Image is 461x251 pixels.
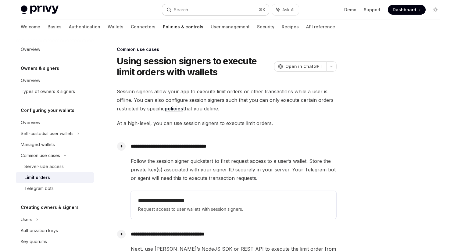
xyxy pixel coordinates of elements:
[117,119,337,127] span: At a high-level, you can use session signers to execute limit orders.
[21,88,75,95] div: Types of owners & signers
[117,46,337,52] div: Common use cases
[364,7,381,13] a: Support
[16,172,94,183] a: Limit orders
[131,20,155,34] a: Connectors
[257,20,274,34] a: Security
[285,63,323,70] span: Open in ChatGPT
[388,5,426,15] a: Dashboard
[163,20,203,34] a: Policies & controls
[48,20,62,34] a: Basics
[162,4,269,15] button: Search...⌘K
[21,77,40,84] div: Overview
[131,157,336,182] span: Follow the session signer quickstart to first request access to a user’s wallet. Store the privat...
[165,106,183,112] a: policies
[21,130,73,137] div: Self-custodial user wallets
[21,216,32,223] div: Users
[16,139,94,150] a: Managed wallets
[21,152,60,159] div: Common use cases
[21,141,55,148] div: Managed wallets
[21,238,47,245] div: Key quorums
[21,65,59,72] h5: Owners & signers
[272,4,299,15] button: Ask AI
[16,75,94,86] a: Overview
[306,20,335,34] a: API reference
[16,183,94,194] a: Telegram bots
[211,20,250,34] a: User management
[24,174,50,181] div: Limit orders
[16,44,94,55] a: Overview
[259,7,265,12] span: ⌘ K
[21,227,58,234] div: Authorization keys
[24,163,64,170] div: Server-side access
[24,185,54,192] div: Telegram bots
[21,5,59,14] img: light logo
[16,236,94,247] a: Key quorums
[282,20,299,34] a: Recipes
[393,7,416,13] span: Dashboard
[344,7,356,13] a: Demo
[138,206,329,213] span: Request access to user wallets with session signers.
[16,117,94,128] a: Overview
[117,87,337,113] span: Session signers allow your app to execute limit orders or other transactions while a user is offl...
[117,56,272,77] h1: Using session signers to execute limit orders with wallets
[69,20,100,34] a: Authentication
[21,204,79,211] h5: Creating owners & signers
[108,20,123,34] a: Wallets
[274,61,326,72] button: Open in ChatGPT
[21,20,40,34] a: Welcome
[21,46,40,53] div: Overview
[431,5,440,15] button: Toggle dark mode
[16,161,94,172] a: Server-side access
[16,225,94,236] a: Authorization keys
[174,6,191,13] div: Search...
[282,7,295,13] span: Ask AI
[16,86,94,97] a: Types of owners & signers
[21,119,40,126] div: Overview
[21,107,74,114] h5: Configuring your wallets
